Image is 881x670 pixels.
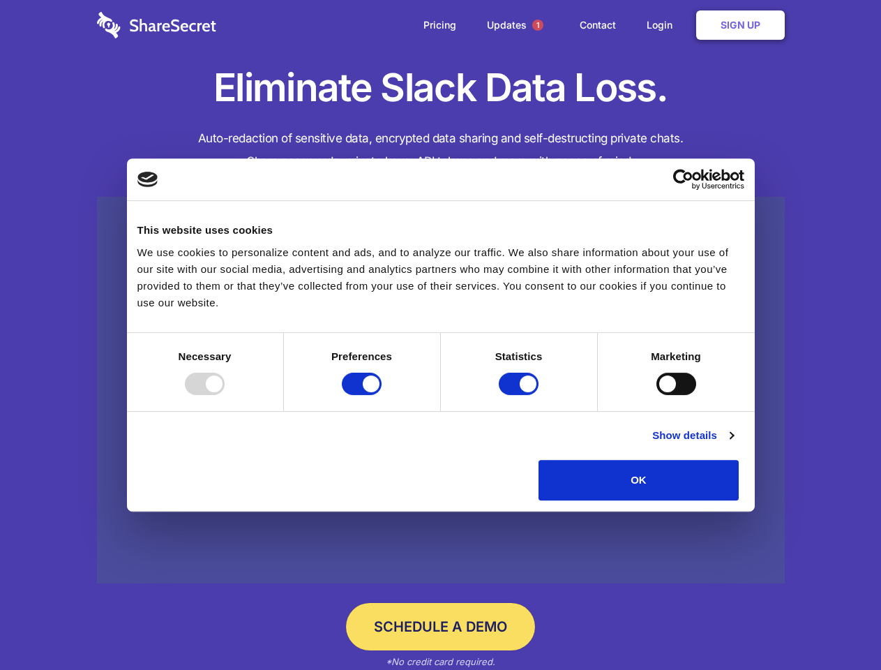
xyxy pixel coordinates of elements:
a: Wistia video thumbnail [97,197,785,584]
span: 1 [532,20,543,31]
img: logo [137,172,158,187]
strong: Statistics [495,350,543,362]
strong: Preferences [331,350,392,362]
em: *No credit card required. [386,656,495,667]
strong: Marketing [651,350,701,362]
strong: Necessary [179,350,232,362]
h1: Eliminate Slack Data Loss. [97,63,785,113]
a: Show details [652,427,733,444]
a: Contact [566,3,630,47]
div: This website uses cookies [137,222,744,239]
a: Login [633,3,693,47]
button: OK [539,460,739,500]
img: logo-wordmark-white-trans-d4663122ce5f474addd5e946df7df03e33cb6a1c49d2221995e7729f52c070b2.svg [97,12,216,38]
a: Usercentrics Cookiebot - opens in a new window [622,169,744,190]
a: Schedule a Demo [346,603,535,650]
h4: Auto-redaction of sensitive data, encrypted data sharing and self-destructing private chats. Shar... [97,127,785,173]
a: Sign Up [696,10,785,40]
a: Pricing [409,3,470,47]
div: We use cookies to personalize content and ads, and to analyze our traffic. We also share informat... [137,244,744,311]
